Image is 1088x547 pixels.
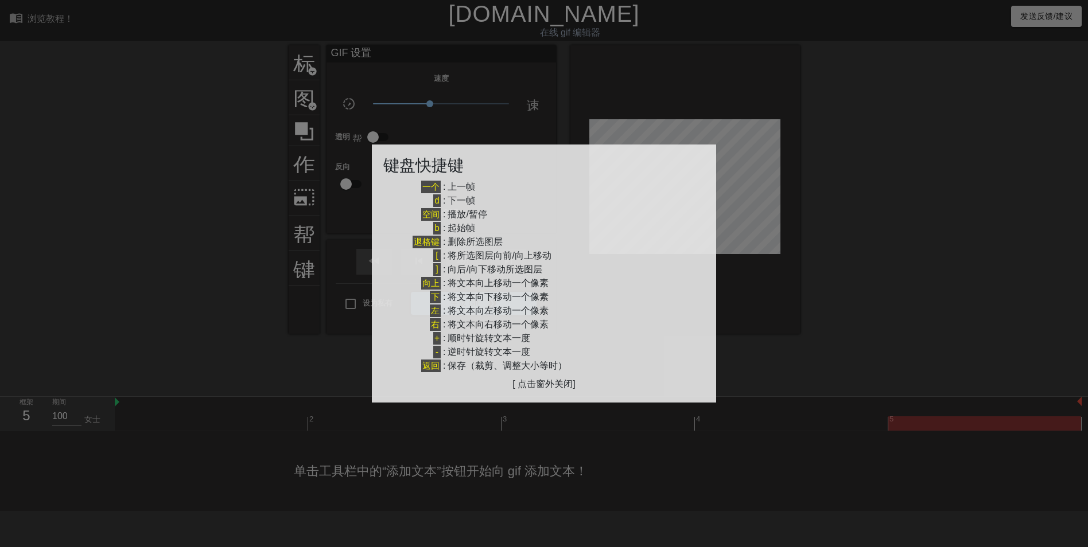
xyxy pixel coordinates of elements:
div: 将文本向下移动一个像素 [448,290,549,304]
font: : [443,306,445,315]
span: 左 [430,304,441,317]
div: 保存（裁剪、调整大小等时） [448,359,567,373]
span: 一个 [421,181,441,193]
font: : [443,209,445,219]
span: 向上 [421,277,441,290]
div: 逆时针旋转文本一度 [448,345,530,359]
div: 将所选图层向前/向上移动 [448,249,551,263]
font: : [443,292,445,302]
span: 空间 [421,208,441,221]
font: : [443,196,445,205]
span: 右 [430,318,441,331]
font: : [443,264,445,274]
div: 删除所选图层 [448,235,503,249]
span: 退格键 [413,236,441,248]
div: 将文本向左移动一个像素 [448,304,549,318]
div: 起始帧 [448,221,475,235]
div: [ 点击窗外关闭] [383,377,705,391]
font: : [443,347,445,357]
div: 下一帧 [448,194,475,208]
div: 将文本向上移动一个像素 [448,276,549,290]
div: 顺时针旋转文本一度 [448,331,530,345]
font: : [443,278,445,288]
div: 向后/向下移动所选图层 [448,263,542,276]
span: b [433,222,441,235]
div: 将文本向右移动一个像素 [448,318,549,331]
div: 上一帧 [448,180,475,194]
font: : [443,361,445,370]
span: - [433,346,441,358]
span: + [433,332,441,345]
h3: 键盘快捷键 [383,156,705,175]
font: : [443,237,445,247]
font: : [443,319,445,329]
span: [ [433,249,441,262]
font: : [443,333,445,343]
font: : [443,223,445,233]
font: : [443,251,445,260]
span: 返回 [421,360,441,372]
span: 下 [430,291,441,303]
font: : [443,182,445,192]
span: ] [433,263,441,276]
span: d [433,194,441,207]
div: 播放/暂停 [448,208,487,221]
